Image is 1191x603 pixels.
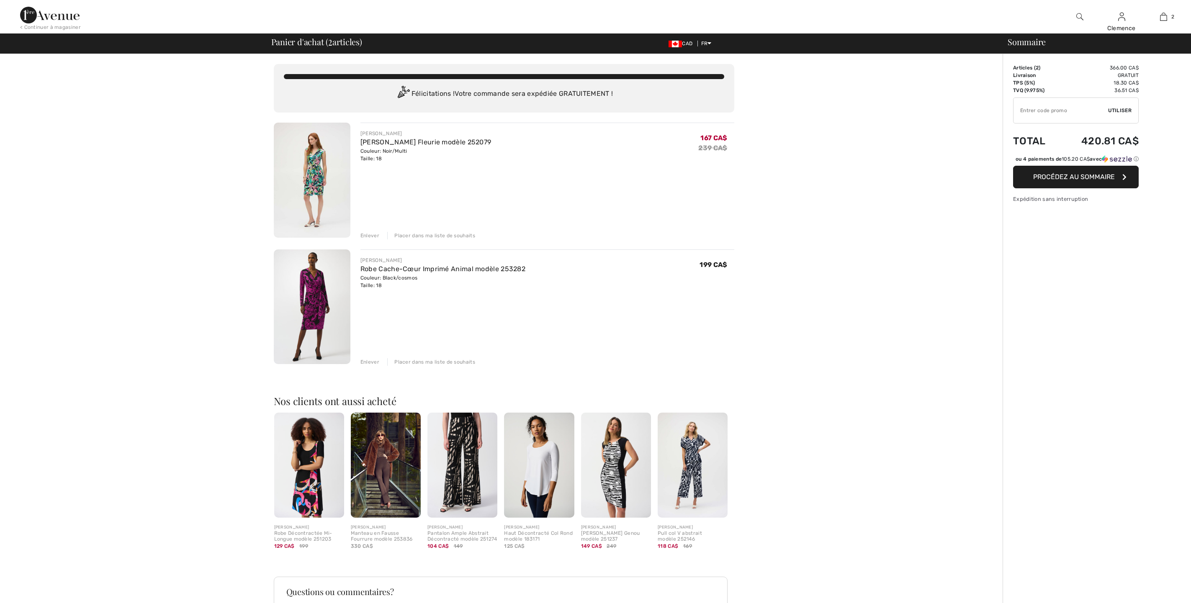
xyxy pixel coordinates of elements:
[700,134,727,142] span: 167 CA$
[1102,155,1132,163] img: Sezzle
[299,542,308,550] span: 199
[274,413,344,518] img: Robe Décontractée Mi-Longue modèle 251203
[1118,12,1125,22] img: Mes infos
[351,524,421,531] div: [PERSON_NAME]
[286,588,715,596] h3: Questions ou commentaires?
[658,413,728,518] img: Pull col V abstrait modèle 252146
[504,524,574,531] div: [PERSON_NAME]
[581,531,651,542] div: [PERSON_NAME] Genou modèle 251237
[700,261,727,269] span: 199 CA$
[360,147,491,162] div: Couleur: Noir/Multi Taille: 18
[504,531,574,542] div: Haut Décontracté Col Rond modèle 183171
[1013,64,1058,72] td: Articles ( )
[658,524,728,531] div: [PERSON_NAME]
[427,531,497,542] div: Pantalon Ample Abstrait Décontracté modèle 251274
[1013,87,1058,94] td: TVQ (9.975%)
[698,144,727,152] s: 239 CA$
[274,524,344,531] div: [PERSON_NAME]
[360,257,525,264] div: [PERSON_NAME]
[1013,72,1058,79] td: Livraison
[360,232,379,239] div: Enlever
[581,543,602,549] span: 149 CA$
[395,86,412,103] img: Congratulation2.svg
[427,543,449,549] span: 104 CA$
[1013,195,1139,203] div: Expédition sans interruption
[1076,12,1083,22] img: recherche
[1013,166,1139,188] button: Procédez au sommaire
[1014,98,1108,123] input: Code promo
[1016,155,1139,163] div: ou 4 paiements de avec
[360,274,525,289] div: Couleur: Black/cosmos Taille: 18
[1013,79,1058,87] td: TPS (5%)
[387,358,475,366] div: Placer dans ma liste de souhaits
[658,543,678,549] span: 118 CA$
[701,41,712,46] span: FR
[328,36,332,46] span: 2
[454,542,463,550] span: 149
[504,413,574,518] img: Haut Décontracté Col Rond modèle 183171
[427,413,497,518] img: Pantalon Ample Abstrait Décontracté modèle 251274
[351,413,421,518] img: Manteau en Fausse Fourrure modèle 253836
[360,265,525,273] a: Robe Cache-Cœur Imprimé Animal modèle 253282
[284,86,724,103] div: Félicitations ! Votre commande sera expédiée GRATUITEMENT !
[504,543,525,549] span: 125 CA$
[683,542,692,550] span: 169
[1171,13,1174,21] span: 2
[274,249,350,364] img: Robe Cache-Cœur Imprimé Animal modèle 253282
[1058,64,1139,72] td: 366.00 CA$
[274,543,295,549] span: 129 CA$
[1143,12,1184,22] a: 2
[360,358,379,366] div: Enlever
[1118,13,1125,21] a: Se connecter
[658,531,728,542] div: Pull col V abstrait modèle 252146
[998,38,1186,46] div: Sommaire
[1101,24,1142,33] div: Clemence
[274,396,734,406] h2: Nos clients ont aussi acheté
[360,138,491,146] a: [PERSON_NAME] Fleurie modèle 252079
[1013,127,1058,155] td: Total
[20,7,80,23] img: 1ère Avenue
[669,41,696,46] span: CAD
[274,531,344,542] div: Robe Décontractée Mi-Longue modèle 251203
[1036,65,1039,71] span: 2
[1058,79,1139,87] td: 18.30 CA$
[1058,87,1139,94] td: 36.51 CA$
[1108,107,1132,114] span: Utiliser
[351,543,373,549] span: 330 CA$
[581,524,651,531] div: [PERSON_NAME]
[669,41,682,47] img: Canadian Dollar
[1013,155,1139,166] div: ou 4 paiements de105.20 CA$avecSezzle Cliquez pour en savoir plus sur Sezzle
[351,531,421,542] div: Manteau en Fausse Fourrure modèle 253836
[1033,173,1115,181] span: Procédez au sommaire
[1160,12,1167,22] img: Mon panier
[387,232,475,239] div: Placer dans ma liste de souhaits
[1062,156,1090,162] span: 105.20 CA$
[1058,127,1139,155] td: 420.81 CA$
[1058,72,1139,79] td: Gratuit
[274,123,350,238] img: Robe Portefeuille Fleurie modèle 252079
[427,524,497,531] div: [PERSON_NAME]
[20,23,81,31] div: < Continuer à magasiner
[360,130,491,137] div: [PERSON_NAME]
[271,38,362,46] span: Panier d'achat ( articles)
[581,413,651,518] img: Robe Fourreau Genou modèle 251237
[607,542,616,550] span: 249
